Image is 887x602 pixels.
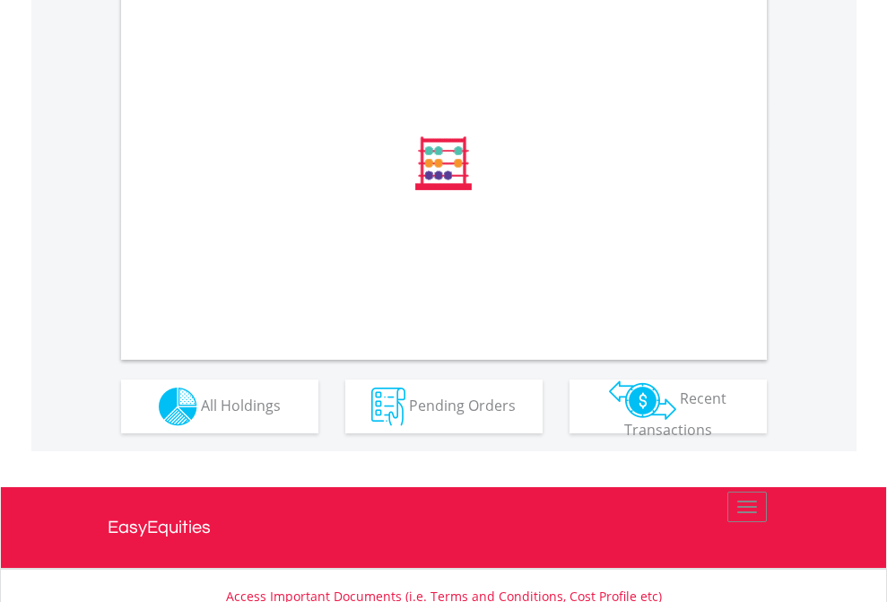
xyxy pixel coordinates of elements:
[201,395,281,414] span: All Holdings
[371,388,405,426] img: pending_instructions-wht.png
[609,380,676,420] img: transactions-zar-wht.png
[108,487,780,568] a: EasyEquities
[345,380,543,433] button: Pending Orders
[159,388,197,426] img: holdings-wht.png
[570,380,767,433] button: Recent Transactions
[121,380,318,433] button: All Holdings
[409,395,516,414] span: Pending Orders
